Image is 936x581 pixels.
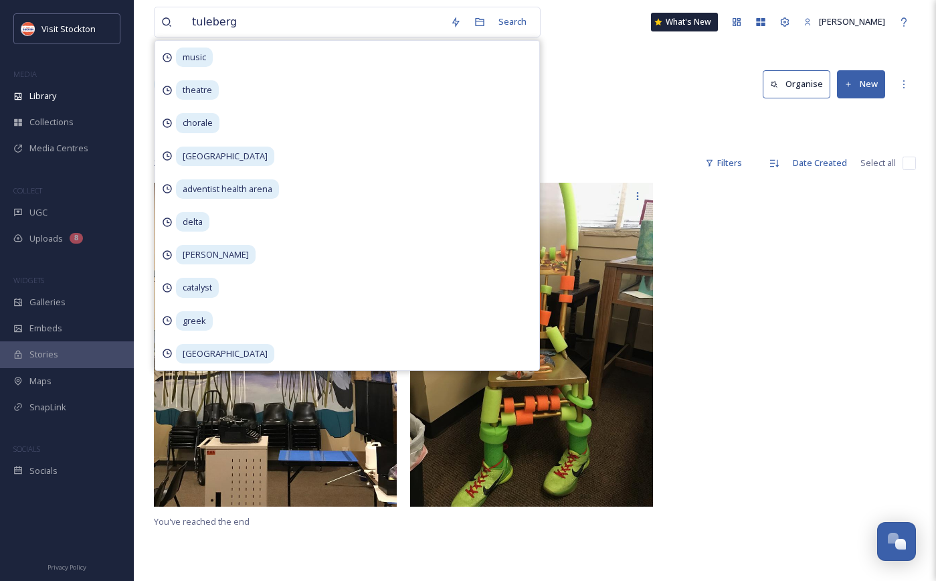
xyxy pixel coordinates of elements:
span: delta [176,212,209,232]
span: Media Centres [29,142,88,155]
span: theatre [176,80,219,100]
img: IMG_5306.jpg [154,183,397,507]
a: Privacy Policy [48,558,86,574]
a: What's New [651,13,718,31]
span: COLLECT [13,185,42,195]
img: unnamed.jpeg [21,22,35,35]
span: Stories [29,348,58,361]
span: [PERSON_NAME] [819,15,885,27]
span: WIDGETS [13,275,44,285]
div: Filters [698,150,749,176]
button: Organise [763,70,830,98]
span: Privacy Policy [48,563,86,572]
span: [GEOGRAPHIC_DATA] [176,147,274,166]
div: Search [492,9,533,35]
span: SnapLink [29,401,66,414]
span: music [176,48,213,67]
div: 8 [70,233,83,244]
span: Socials [29,465,58,477]
span: Galleries [29,296,66,309]
span: Embeds [29,322,62,335]
span: Collections [29,116,74,129]
a: [PERSON_NAME] [797,9,892,35]
span: Library [29,90,56,102]
span: You've reached the end [154,515,250,527]
span: chorale [176,113,219,133]
span: [PERSON_NAME] [176,245,256,264]
span: SOCIALS [13,444,40,454]
span: Visit Stockton [41,23,96,35]
span: adventist health arena [176,179,279,199]
span: MEDIA [13,69,37,79]
a: Organise [763,70,837,98]
span: 2 file s [154,157,176,169]
input: Search your library [185,7,444,37]
div: Date Created [786,150,854,176]
button: New [837,70,885,98]
span: UGC [29,206,48,219]
span: [GEOGRAPHIC_DATA] [176,344,274,363]
span: Uploads [29,232,63,245]
span: Maps [29,375,52,388]
span: Select all [860,157,896,169]
span: catalyst [176,278,219,297]
span: greek [176,311,213,331]
button: Open Chat [877,522,916,561]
